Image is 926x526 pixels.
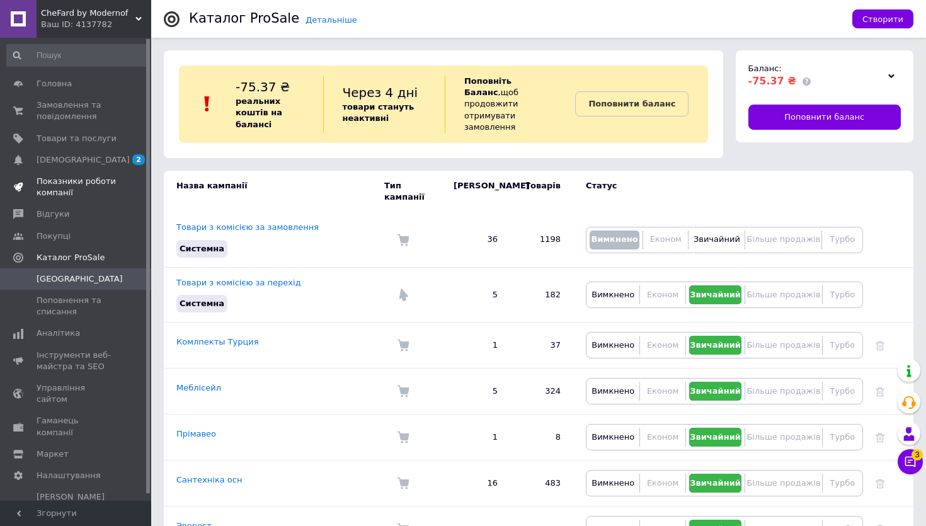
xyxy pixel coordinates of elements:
span: Більше продажів [746,478,820,488]
button: Вимкнено [590,285,636,304]
a: Поповнити баланс [575,91,689,117]
span: Турбо [830,290,855,299]
span: Інструменти веб-майстра та SEO [37,350,117,372]
span: Вимкнено [592,386,634,396]
button: Турбо [825,231,859,249]
td: 182 [510,267,573,322]
span: -75.37 ₴ [236,79,290,94]
img: Комісія за замовлення [397,234,409,246]
span: Управління сайтом [37,382,117,405]
button: Більше продажів [748,474,818,493]
td: 16 [441,460,510,506]
span: Звичайний [690,386,741,396]
td: [PERSON_NAME] [441,171,510,212]
a: Комлпекты Турция [176,337,259,346]
button: Створити [852,9,913,28]
img: Комісія за замовлення [397,477,409,489]
span: Турбо [830,234,855,244]
button: Економ [643,428,682,447]
span: Відгуки [37,209,69,220]
b: Поповнити баланс [588,99,675,108]
img: Комісія за замовлення [397,339,409,352]
span: Економ [647,290,678,299]
span: Системна [180,299,224,308]
img: Комісія за перехід [397,289,409,301]
td: 1198 [510,212,573,267]
button: Вимкнено [590,428,636,447]
button: Звичайний [689,382,742,401]
td: Назва кампанії [164,171,384,212]
img: Комісія за замовлення [397,431,409,443]
div: , щоб продовжити отримувати замовлення [445,76,575,133]
a: Видалити [876,478,884,488]
span: Економ [647,478,678,488]
span: Баланс: [748,64,782,73]
span: Турбо [830,340,855,350]
td: Тип кампанії [384,171,441,212]
button: Звичайний [689,285,742,304]
span: Більше продажів [746,234,820,244]
span: 3 [912,449,923,460]
button: Звичайний [689,336,742,355]
span: Турбо [830,386,855,396]
td: 5 [441,369,510,415]
img: :exclamation: [198,94,217,113]
span: Через 4 дні [343,85,418,100]
span: -75.37 ₴ [748,75,797,87]
span: 2 [132,154,145,165]
button: Турбо [826,428,859,447]
td: 1 [441,415,510,460]
button: Більше продажів [748,231,818,249]
b: реальних коштів на балансі [236,96,282,129]
span: Більше продажів [746,340,820,350]
td: 483 [510,460,573,506]
button: Турбо [826,474,859,493]
button: Більше продажів [748,336,818,355]
span: Покупці [37,231,71,242]
span: [GEOGRAPHIC_DATA] [37,273,123,285]
button: Турбо [826,382,859,401]
button: Економ [643,474,682,493]
input: Пошук [6,44,149,67]
td: Товарів [510,171,573,212]
span: Вимкнено [592,340,634,350]
a: Меблісейл [176,383,221,392]
span: CheFard by Modernof [41,8,135,19]
a: Видалити [876,432,884,442]
button: Економ [643,285,682,304]
button: Звичайний [689,474,742,493]
span: Поповнити баланс [784,111,864,123]
span: Економ [647,340,678,350]
button: Турбо [826,336,859,355]
button: Турбо [826,285,859,304]
span: Більше продажів [746,432,820,442]
button: Більше продажів [748,428,818,447]
button: Економ [643,382,682,401]
span: Показники роботи компанії [37,176,117,198]
td: 8 [510,415,573,460]
span: Звичайний [690,340,741,350]
div: Каталог ProSale [189,12,299,25]
button: Чат з покупцем3 [898,449,923,474]
span: Вимкнено [592,478,634,488]
button: Вимкнено [590,474,636,493]
a: Прімавео [176,429,216,438]
a: Товари з комісією за перехід [176,278,301,287]
span: Більше продажів [746,290,820,299]
span: Створити [862,14,903,24]
a: Поповнити баланс [748,105,901,130]
span: Аналітика [37,328,80,339]
span: Економ [647,432,678,442]
b: товари стануть неактивні [343,102,414,123]
span: Вимкнено [592,290,634,299]
td: Статус [573,171,863,212]
button: Більше продажів [748,285,818,304]
div: Ваш ID: 4137782 [41,19,151,30]
button: Економ [643,336,682,355]
td: 37 [510,323,573,369]
span: Економ [647,386,678,396]
button: Вимкнено [590,231,639,249]
span: [DEMOGRAPHIC_DATA] [37,154,130,166]
a: Сантехніка осн [176,475,242,484]
td: 1 [441,323,510,369]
